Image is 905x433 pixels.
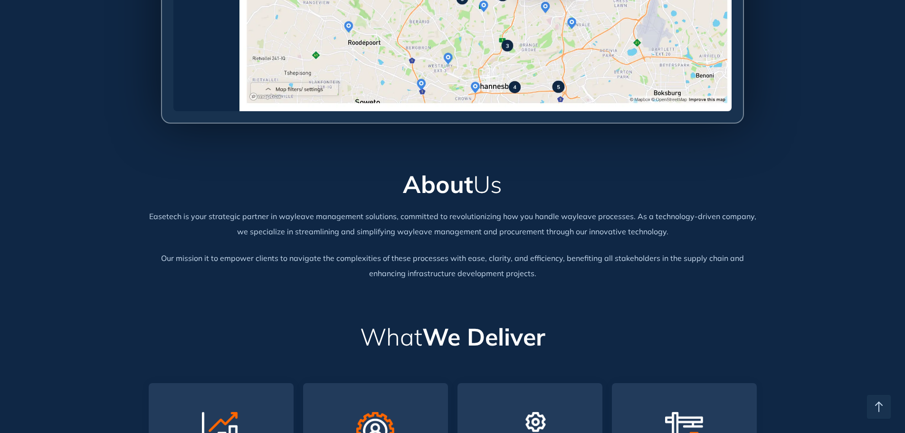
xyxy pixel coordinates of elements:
[403,169,473,199] span: About
[149,209,757,239] div: Easetech is your strategic partner in wayleave management solutions, committed to revolutionizing...
[473,169,502,199] span: Us
[149,250,757,300] div: Our mission it to empower clients to navigate the complexities of these processes with ease, clar...
[422,322,545,352] span: We Deliver
[360,322,422,352] span: What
